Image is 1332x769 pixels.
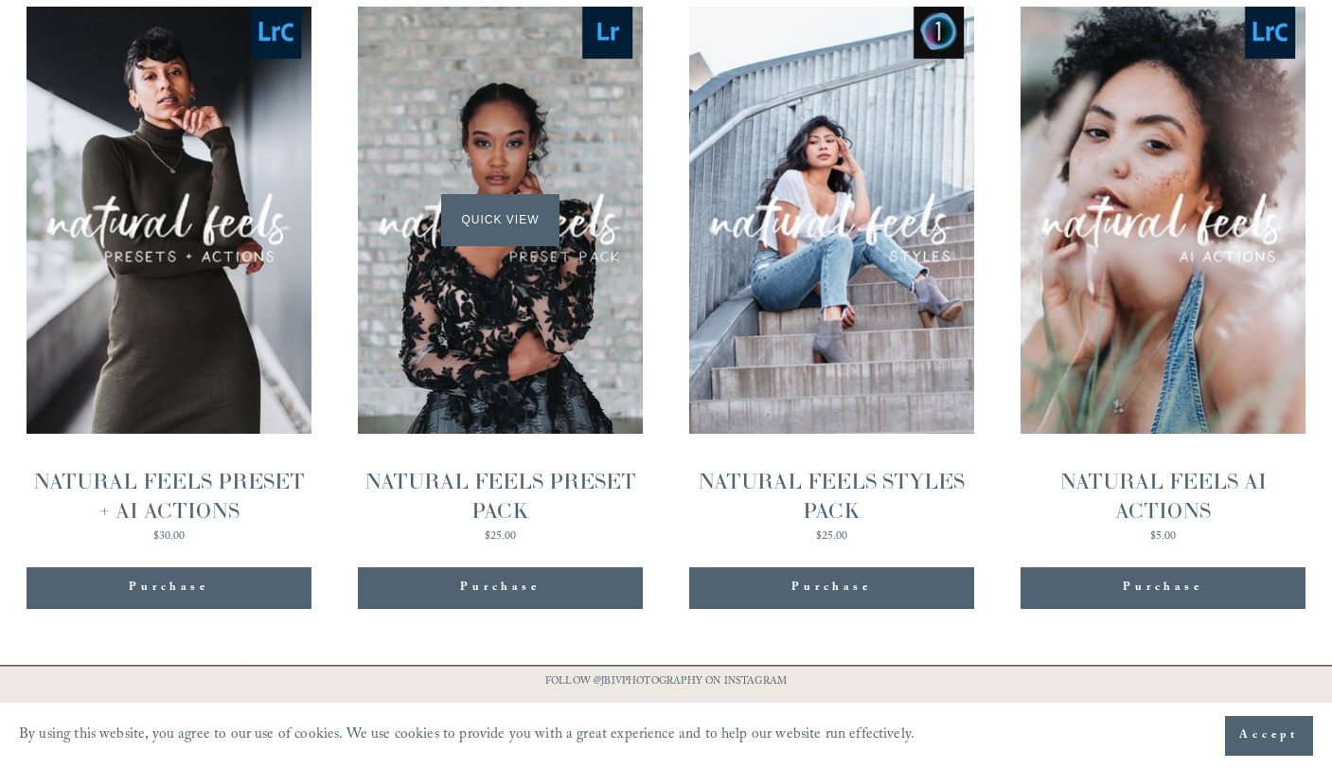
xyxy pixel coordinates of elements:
[1021,531,1305,543] div: $5.00
[358,467,643,526] div: NATURAL FEELS PRESET PACK
[19,722,915,751] p: By using this website, you agree to our use of cookies. We use cookies to provide you with a grea...
[1021,567,1305,609] button: Purchase
[1123,579,1202,598] span: Purchase
[358,531,643,543] div: $25.00
[358,567,643,609] button: Purchase
[27,467,311,526] div: NATURAL FEELS PRESET + AI ACTIONS
[791,579,871,598] span: Purchase
[129,579,208,598] span: Purchase
[689,567,974,609] button: Purchase
[506,673,826,693] p: FOLLOW @JBIVPHOTOGRAPHY ON INSTAGRAM
[689,531,974,543] div: $25.00
[1239,726,1299,745] span: Accept
[27,567,311,609] button: Purchase
[1225,716,1313,756] button: Accept
[689,7,974,546] a: NATURAL FEELS STYLES PACK
[1021,467,1305,526] div: NATURAL FEELS AI ACTIONS
[27,531,311,543] div: $30.00
[27,7,311,546] a: NATURAL FEELS PRESET + AI ACTIONS
[689,467,974,526] div: NATURAL FEELS STYLES PACK
[441,194,559,246] span: Quick View
[1021,7,1305,546] a: NATURAL FEELS AI ACTIONS
[460,579,540,598] span: Purchase
[358,7,643,546] a: NATURAL FEELS PRESET PACK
